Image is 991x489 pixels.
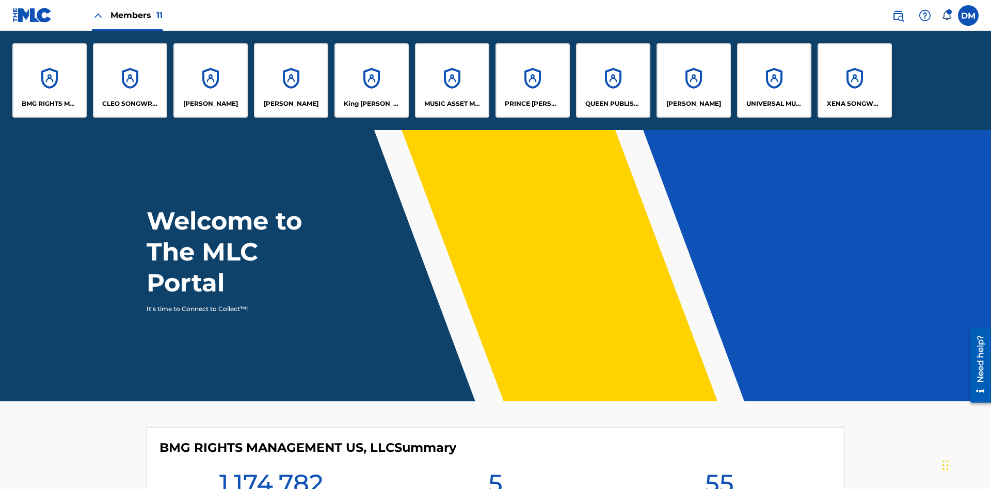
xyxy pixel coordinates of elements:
h1: Welcome to The MLC Portal [147,205,340,298]
img: Close [92,9,104,22]
p: It's time to Connect to Collect™! [147,304,326,314]
p: EYAMA MCSINGER [264,99,318,108]
div: Drag [942,450,949,481]
a: AccountsKing [PERSON_NAME] [334,43,409,118]
p: CLEO SONGWRITER [102,99,158,108]
iframe: Chat Widget [939,439,991,489]
p: MUSIC ASSET MANAGEMENT (MAM) [424,99,481,108]
a: Accounts[PERSON_NAME] [254,43,328,118]
div: Notifications [941,10,952,21]
p: King McTesterson [344,99,400,108]
p: XENA SONGWRITER [827,99,883,108]
p: UNIVERSAL MUSIC PUB GROUP [746,99,803,108]
h4: BMG RIGHTS MANAGEMENT US, LLC [159,440,456,455]
a: AccountsMUSIC ASSET MANAGEMENT (MAM) [415,43,489,118]
a: AccountsCLEO SONGWRITER [93,43,167,118]
p: QUEEN PUBLISHA [585,99,642,108]
a: Accounts[PERSON_NAME] [173,43,248,118]
p: PRINCE MCTESTERSON [505,99,561,108]
p: ELVIS COSTELLO [183,99,238,108]
div: User Menu [958,5,979,26]
a: AccountsXENA SONGWRITER [818,43,892,118]
img: help [919,9,931,22]
a: Accounts[PERSON_NAME] [657,43,731,118]
img: search [892,9,904,22]
p: BMG RIGHTS MANAGEMENT US, LLC [22,99,78,108]
img: MLC Logo [12,8,52,23]
a: Public Search [888,5,908,26]
iframe: Resource Center [962,323,991,408]
a: AccountsPRINCE [PERSON_NAME] [495,43,570,118]
p: RONALD MCTESTERSON [666,99,721,108]
a: AccountsUNIVERSAL MUSIC PUB GROUP [737,43,811,118]
span: Members [110,9,163,21]
a: AccountsQUEEN PUBLISHA [576,43,650,118]
div: Help [915,5,935,26]
span: 11 [156,10,163,20]
a: AccountsBMG RIGHTS MANAGEMENT US, LLC [12,43,87,118]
